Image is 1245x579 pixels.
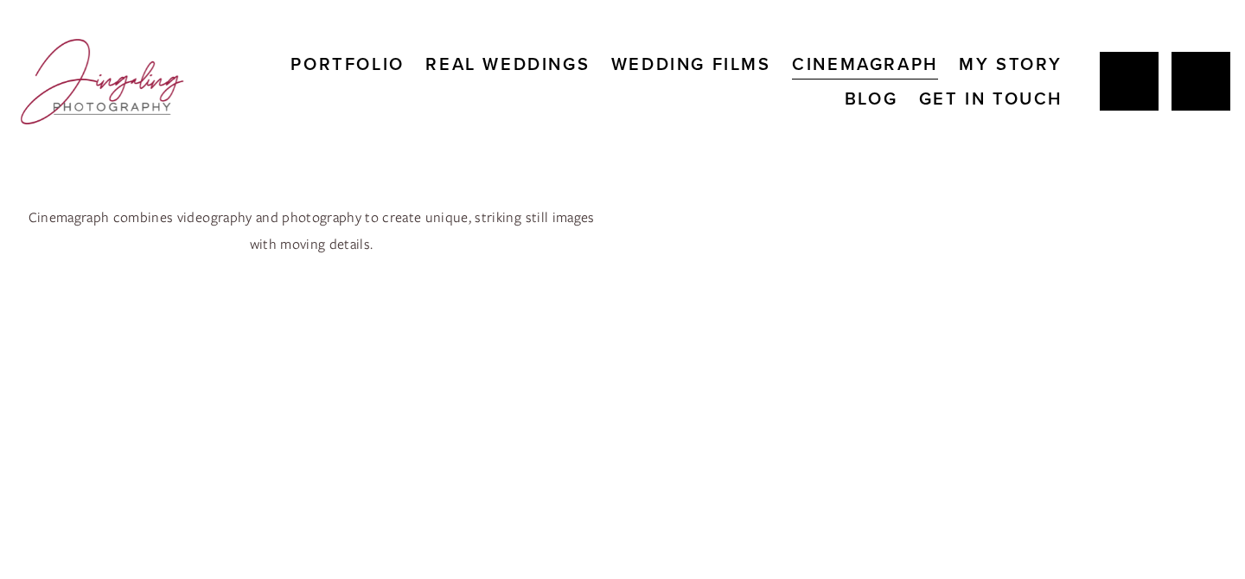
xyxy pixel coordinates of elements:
a: Jing Yang [1100,52,1159,111]
a: Portfolio [290,47,404,81]
a: Cinemagraph [792,47,938,81]
a: Wedding Films [611,47,771,81]
a: Real Weddings [425,47,590,81]
a: My Story [959,47,1063,81]
p: Cinemagraph combines videography and photography to create unique, striking still images with mov... [15,204,608,257]
a: Blog [845,81,897,116]
a: Get In Touch [919,81,1063,116]
img: Jingaling Photography [15,31,189,132]
a: Instagram [1172,52,1230,111]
